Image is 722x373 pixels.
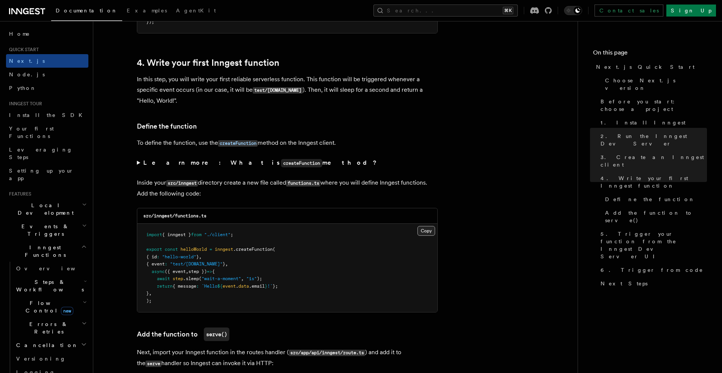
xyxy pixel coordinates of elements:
[238,284,249,289] span: data
[13,341,78,349] span: Cancellation
[598,263,707,277] a: 6. Trigger from code
[13,278,84,293] span: Steps & Workflows
[9,147,73,160] span: Leveraging Steps
[236,284,238,289] span: .
[605,209,707,224] span: Add the function to serve()
[601,153,707,168] span: 3. Create an Inngest client
[9,71,45,77] span: Node.js
[9,30,30,38] span: Home
[143,159,378,166] strong: Learn more: What is method?
[61,307,73,315] span: new
[223,284,236,289] span: event
[598,227,707,263] a: 5. Trigger your function from the Inngest Dev Server UI
[212,269,215,274] span: {
[137,328,229,341] a: Add the function toserve()
[173,284,196,289] span: { message
[209,247,212,252] span: =
[257,276,262,281] span: );
[166,180,198,186] code: src/inngest
[6,244,81,259] span: Inngest Functions
[273,284,278,289] span: };
[199,254,202,259] span: ,
[6,47,39,53] span: Quick start
[289,350,365,356] code: src/app/api/inngest/route.ts
[149,291,152,296] span: ,
[204,328,229,341] code: serve()
[9,58,45,64] span: Next.js
[601,98,707,113] span: Before you start: choose a project
[265,284,267,289] span: }
[173,276,183,281] span: step
[417,226,435,236] button: Copy
[137,121,197,132] a: Define the function
[593,60,707,74] a: Next.js Quick Start
[598,277,707,290] a: Next Steps
[267,284,273,289] span: !`
[223,261,225,267] span: }
[9,112,87,118] span: Install the SDK
[13,317,88,338] button: Errors & Retries
[157,284,173,289] span: return
[231,232,233,237] span: ;
[598,150,707,171] a: 3. Create an Inngest client
[233,247,273,252] span: .createFunction
[143,213,206,218] code: src/inngest/functions.ts
[6,143,88,164] a: Leveraging Steps
[204,232,231,237] span: "./client"
[601,230,707,260] span: 5. Trigger your function from the Inngest Dev Server UI
[196,284,199,289] span: :
[6,223,82,238] span: Events & Triggers
[16,356,66,362] span: Versioning
[593,48,707,60] h4: On this page
[373,5,518,17] button: Search...⌘K
[601,174,707,190] span: 4. Write your first Inngest function
[207,269,212,274] span: =>
[183,276,199,281] span: .sleep
[191,232,202,237] span: from
[598,116,707,129] a: 1. Install Inngest
[146,261,165,267] span: { event
[199,276,202,281] span: (
[13,320,82,335] span: Errors & Retries
[281,159,322,167] code: createFunction
[122,2,171,20] a: Examples
[180,247,207,252] span: helloWorld
[162,254,196,259] span: "hello-world"
[51,2,122,21] a: Documentation
[202,276,241,281] span: "wait-a-moment"
[162,232,191,237] span: { inngest }
[13,352,88,365] a: Versioning
[6,191,31,197] span: Features
[225,261,228,267] span: ,
[137,58,279,68] a: 4. Write your first Inngest function
[170,261,223,267] span: "test/[DOMAIN_NAME]"
[13,299,83,314] span: Flow Control
[605,77,707,92] span: Choose Next.js version
[146,254,157,259] span: { id
[157,276,170,281] span: await
[6,241,88,262] button: Inngest Functions
[602,206,707,227] a: Add the function to serve()
[202,284,217,289] span: `Hello
[196,254,199,259] span: }
[146,232,162,237] span: import
[273,247,275,252] span: (
[596,63,695,71] span: Next.js Quick Start
[666,5,716,17] a: Sign Up
[6,220,88,241] button: Events & Triggers
[595,5,663,17] a: Contact sales
[6,27,88,41] a: Home
[601,132,707,147] span: 2. Run the Inngest Dev Server
[188,269,207,274] span: step })
[146,361,161,367] code: serve
[152,269,165,274] span: async
[137,138,438,149] p: To define the function, use the method on the Inngest client.
[137,74,438,106] p: In this step, you will write your first reliable serverless function. This function will be trigg...
[598,171,707,193] a: 4. Write your first Inngest function
[6,199,88,220] button: Local Development
[602,74,707,95] a: Choose Next.js version
[56,8,118,14] span: Documentation
[6,54,88,68] a: Next.js
[601,280,648,287] span: Next Steps
[146,19,154,24] span: });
